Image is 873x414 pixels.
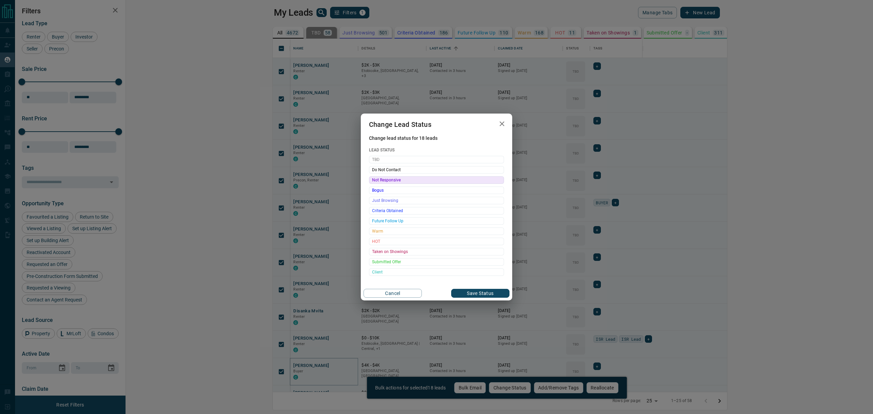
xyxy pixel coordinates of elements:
div: Client [369,268,504,276]
div: Criteria Obtained [369,207,504,215]
span: Future Follow Up [372,218,501,224]
div: Do Not Contact [369,166,504,174]
div: Taken on Showings [369,248,504,255]
button: Save Status [451,289,509,298]
div: TBD [369,156,504,163]
div: Warm [369,227,504,235]
span: TBD [372,156,501,163]
div: HOT [369,238,504,245]
div: Not Responsive [369,176,504,184]
span: Warm [372,228,501,235]
span: Do Not Contact [372,166,501,173]
span: Just Browsing [372,197,501,204]
span: Taken on Showings [372,248,501,255]
span: Client [372,269,501,276]
div: Just Browsing [369,197,504,204]
span: Submitted Offer [372,258,501,265]
span: Not Responsive [372,177,501,183]
span: Change lead status for 18 leads [369,135,504,141]
div: Bogus [369,187,504,194]
button: Cancel [364,289,422,298]
h2: Change Lead Status [361,114,440,135]
span: Bogus [372,187,501,194]
span: Criteria Obtained [372,207,501,214]
div: Future Follow Up [369,217,504,225]
span: Lead Status [369,148,504,152]
div: Submitted Offer [369,258,504,266]
span: HOT [372,238,501,245]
